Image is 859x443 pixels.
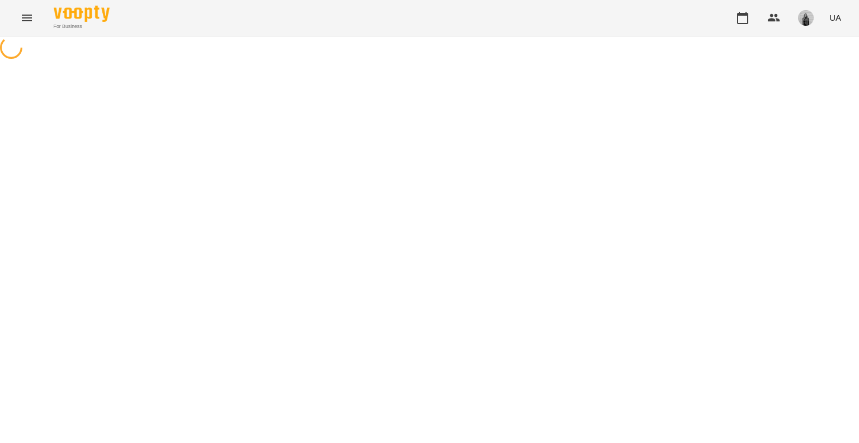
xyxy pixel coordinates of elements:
[798,10,814,26] img: 465148d13846e22f7566a09ee851606a.jpeg
[825,7,846,28] button: UA
[54,23,110,30] span: For Business
[54,6,110,22] img: Voopty Logo
[829,12,841,24] span: UA
[13,4,40,31] button: Menu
